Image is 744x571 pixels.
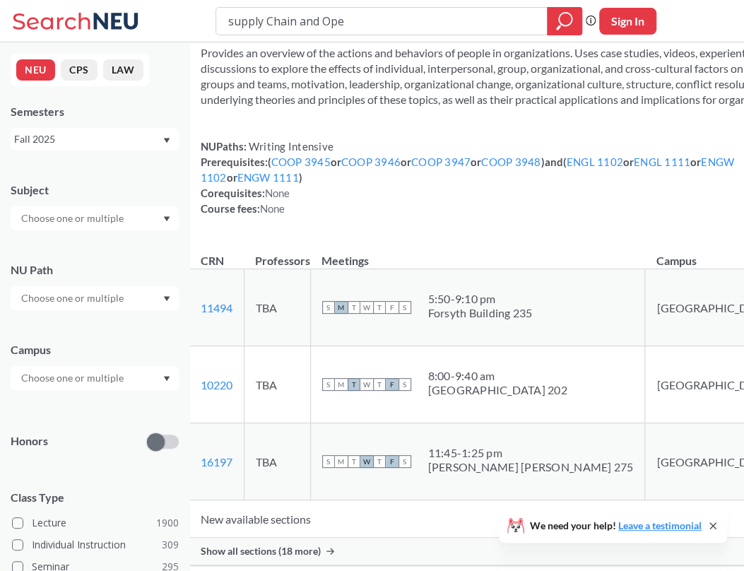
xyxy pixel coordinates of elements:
div: Fall 2025 [14,131,162,147]
div: NU Path [11,262,179,278]
svg: Dropdown arrow [163,138,170,143]
span: T [373,301,386,314]
div: Subject [11,182,179,198]
input: Class, professor, course number, "phrase" [227,9,537,33]
button: LAW [103,59,143,81]
a: 10220 [201,378,232,392]
a: COOP 3946 [341,155,401,168]
button: CPS [61,59,98,81]
div: Forsyth Building 235 [428,306,533,320]
span: T [373,455,386,468]
input: Choose one or multiple [14,290,133,307]
span: Writing Intensive [247,140,334,153]
div: Dropdown arrow [11,206,179,230]
td: TBA [244,423,310,500]
div: 8:00 - 9:40 am [428,369,567,383]
div: Dropdown arrow [11,286,179,310]
a: COOP 3948 [481,155,541,168]
div: Dropdown arrow [11,366,179,390]
div: 5:50 - 9:10 pm [428,292,533,306]
button: Sign In [599,8,656,35]
label: Individual Instruction [12,536,179,554]
a: ENGW 1111 [237,171,299,184]
span: W [360,378,373,391]
span: None [260,202,285,215]
span: 309 [162,537,179,553]
a: COOP 3945 [271,155,331,168]
span: Show all sections (18 more) [201,545,321,558]
span: M [335,455,348,468]
div: CRN [201,253,224,269]
div: Fall 2025Dropdown arrow [11,128,179,151]
svg: Dropdown arrow [163,376,170,382]
span: F [386,455,398,468]
span: We need your help! [530,521,702,531]
span: W [360,301,373,314]
span: Class Type [11,490,179,505]
span: T [348,455,360,468]
span: S [398,378,411,391]
div: Campus [11,342,179,358]
span: S [398,455,411,468]
span: T [373,378,386,391]
span: S [322,301,335,314]
svg: magnifying glass [556,11,573,31]
label: Lecture [12,514,179,532]
a: ENGL 1111 [634,155,690,168]
button: NEU [16,59,55,81]
span: T [348,301,360,314]
svg: Dropdown arrow [163,296,170,302]
span: None [265,187,290,199]
div: magnifying glass [547,7,582,35]
input: Choose one or multiple [14,370,133,387]
input: Choose one or multiple [14,210,133,227]
p: Honors [11,433,48,449]
span: W [360,455,373,468]
svg: Dropdown arrow [163,216,170,222]
div: 11:45 - 1:25 pm [428,446,634,460]
span: M [335,301,348,314]
td: TBA [244,269,310,346]
span: 1900 [156,515,179,531]
a: ENGL 1102 [567,155,623,168]
span: F [386,301,398,314]
a: Leave a testimonial [618,519,702,531]
span: S [398,301,411,314]
th: Professors [244,239,310,269]
a: 16197 [201,455,232,469]
div: [GEOGRAPHIC_DATA] 202 [428,383,567,397]
a: COOP 3947 [411,155,471,168]
span: T [348,378,360,391]
span: F [386,378,398,391]
td: TBA [244,346,310,423]
a: 11494 [201,301,232,314]
span: S [322,378,335,391]
span: M [335,378,348,391]
th: Meetings [310,239,645,269]
div: [PERSON_NAME] [PERSON_NAME] 275 [428,460,634,474]
span: S [322,455,335,468]
div: Semesters [11,104,179,119]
